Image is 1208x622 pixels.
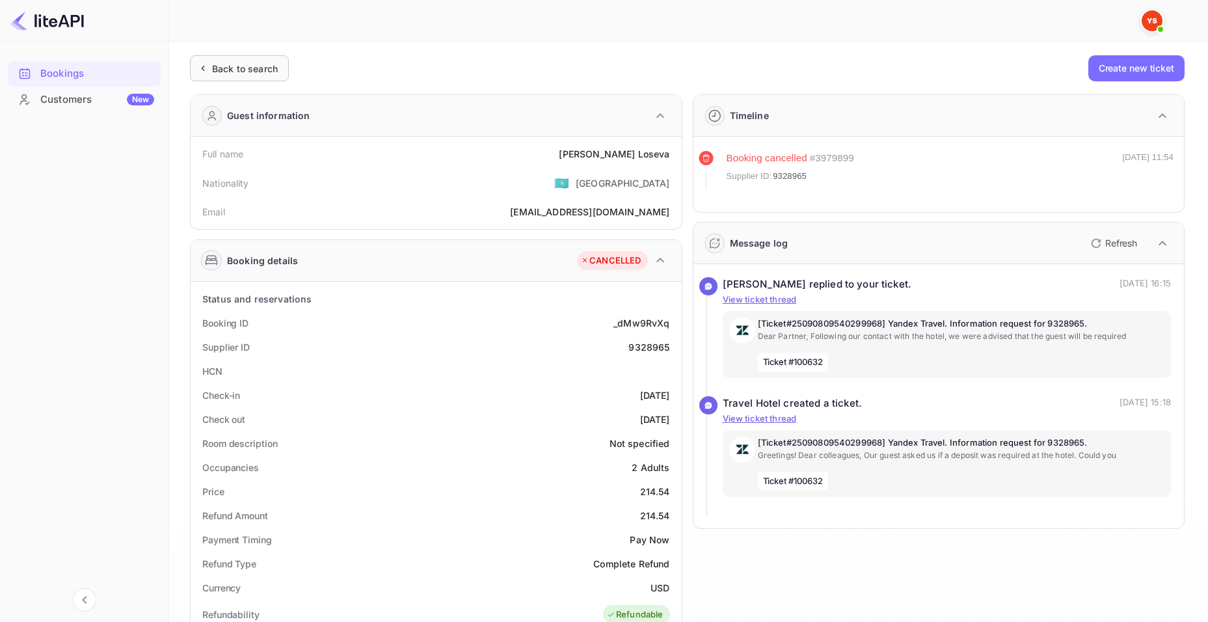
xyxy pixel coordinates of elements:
img: LiteAPI logo [10,10,84,31]
div: Full name [202,147,243,161]
div: [PERSON_NAME] Loseva [559,147,669,161]
div: Not specified [610,437,670,450]
div: Pay Now [630,533,669,547]
div: [DATE] [640,412,670,426]
a: Bookings [8,61,161,85]
span: Supplier ID: [727,170,772,183]
div: Occupancies [202,461,259,474]
div: Message log [730,236,788,250]
img: Yandex Support [1142,10,1162,31]
div: Room description [202,437,277,450]
div: Booking details [227,254,298,267]
div: New [127,94,154,105]
div: Guest information [227,109,310,122]
p: [Ticket#25090809540299968] Yandex Travel. Information request for 9328965. [758,437,1165,450]
div: Check-in [202,388,240,402]
p: View ticket thread [723,293,1172,306]
span: Ticket #100632 [758,472,829,491]
button: Refresh [1083,233,1142,254]
div: Supplier ID [202,340,250,354]
button: Create new ticket [1088,55,1185,81]
div: [PERSON_NAME] replied to your ticket. [723,277,912,292]
div: [DATE] [640,388,670,402]
div: Status and reservations [202,292,312,306]
div: Back to search [212,62,278,75]
div: CustomersNew [8,87,161,113]
p: [DATE] 15:18 [1120,396,1171,411]
div: [DATE] 11:54 [1122,151,1174,189]
div: Complete Refund [593,557,669,571]
div: Check out [202,412,245,426]
button: Collapse navigation [73,588,96,612]
div: Email [202,205,225,219]
p: Dear Partner, Following our contact with the hotel, we were advised that the guest will be required [758,331,1165,342]
div: Booking ID [202,316,248,330]
div: Refund Type [202,557,256,571]
div: [EMAIL_ADDRESS][DOMAIN_NAME] [510,205,669,219]
div: Payment Timing [202,533,272,547]
div: 214.54 [640,485,670,498]
p: [Ticket#25090809540299968] Yandex Travel. Information request for 9328965. [758,318,1165,331]
div: USD [651,581,669,595]
div: # 3979899 [810,151,854,166]
img: AwvSTEc2VUhQAAAAAElFTkSuQmCC [729,318,755,344]
p: [DATE] 16:15 [1120,277,1171,292]
span: 9328965 [773,170,807,183]
p: View ticket thread [723,412,1172,426]
div: Customers [40,92,154,107]
span: United States [554,171,569,195]
div: Bookings [8,61,161,87]
div: Price [202,485,224,498]
div: HCN [202,364,222,378]
div: CANCELLED [580,254,641,267]
div: Refundability [202,608,260,621]
div: Refundable [606,608,664,621]
span: Ticket #100632 [758,353,829,372]
a: CustomersNew [8,87,161,111]
div: Currency [202,581,241,595]
p: Greetings! Dear colleagues, Our guest asked us if a deposit was required at the hotel. Could you [758,450,1165,461]
div: _dMw9RvXq [613,316,669,330]
div: [GEOGRAPHIC_DATA] [576,176,670,190]
div: Travel Hotel created a ticket. [723,396,863,411]
div: 9328965 [628,340,669,354]
div: Refund Amount [202,509,268,522]
div: Bookings [40,66,154,81]
div: Nationality [202,176,249,190]
div: 2 Adults [632,461,669,474]
p: Refresh [1105,236,1137,250]
div: 214.54 [640,509,670,522]
div: Booking cancelled [727,151,807,166]
div: Timeline [730,109,769,122]
img: AwvSTEc2VUhQAAAAAElFTkSuQmCC [729,437,755,463]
